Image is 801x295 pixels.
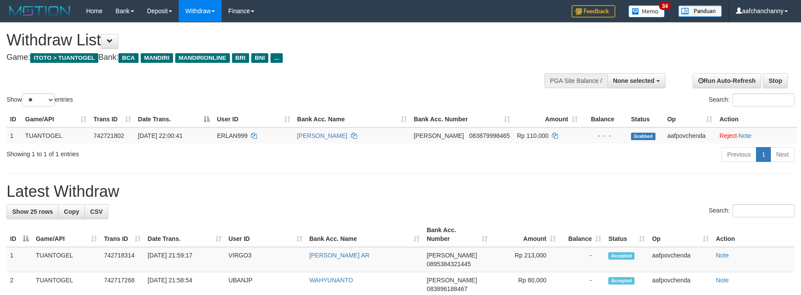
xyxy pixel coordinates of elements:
td: aafpovchenda [648,247,712,272]
span: BRI [232,53,249,63]
td: [DATE] 21:59:17 [144,247,225,272]
th: ID: activate to sort column descending [7,222,32,247]
img: panduan.png [678,5,722,17]
span: Copy 083896188467 to clipboard [427,285,467,292]
a: 1 [756,147,771,162]
a: Next [770,147,794,162]
div: PGA Site Balance / [544,73,607,88]
a: Reject [719,132,737,139]
th: Trans ID: activate to sort column ascending [90,111,135,127]
a: [PERSON_NAME] [297,132,347,139]
input: Search: [732,204,794,217]
span: Accepted [608,277,635,285]
h1: Withdraw List [7,31,525,49]
div: Showing 1 to 1 of 1 entries [7,146,327,158]
th: Op: activate to sort column ascending [648,222,712,247]
td: aafpovchenda [664,127,716,144]
th: User ID: activate to sort column ascending [225,222,306,247]
button: None selected [607,73,666,88]
span: ERLAN999 [217,132,247,139]
th: Amount: activate to sort column ascending [513,111,581,127]
td: 1 [7,127,22,144]
td: Rp 213,000 [491,247,559,272]
a: CSV [84,204,108,219]
img: Feedback.jpg [572,5,615,17]
th: Bank Acc. Number: activate to sort column ascending [423,222,491,247]
th: Date Trans.: activate to sort column descending [135,111,214,127]
span: [PERSON_NAME] [427,277,477,284]
span: Copy 083879998465 to clipboard [469,132,510,139]
span: Show 25 rows [12,208,53,215]
select: Showentries [22,93,55,106]
th: Amount: activate to sort column ascending [491,222,559,247]
th: Balance [581,111,628,127]
span: MANDIRI [141,53,173,63]
a: Copy [58,204,85,219]
a: Stop [763,73,788,88]
a: Run Auto-Refresh [693,73,761,88]
a: [PERSON_NAME] AR [309,252,370,259]
th: ID [7,111,22,127]
span: ... [270,53,282,63]
div: - - - [585,131,624,140]
input: Search: [732,93,794,106]
h4: Game: Bank: [7,53,525,62]
td: TUANTOGEL [32,247,101,272]
th: Status: activate to sort column ascending [605,222,648,247]
td: VIRGO3 [225,247,306,272]
a: Previous [721,147,756,162]
th: Status [628,111,664,127]
span: BCA [118,53,138,63]
span: [PERSON_NAME] [414,132,464,139]
a: Note [716,252,729,259]
span: [PERSON_NAME] [427,252,477,259]
span: Grabbed [631,133,655,140]
th: Date Trans.: activate to sort column ascending [144,222,225,247]
span: 742721802 [94,132,124,139]
span: Rp 110.000 [517,132,548,139]
span: BNI [251,53,268,63]
td: - [559,247,605,272]
span: Copy [64,208,79,215]
td: TUANTOGEL [22,127,90,144]
span: [DATE] 22:00:41 [138,132,183,139]
th: Balance: activate to sort column ascending [559,222,605,247]
td: 1 [7,247,32,272]
th: Game/API: activate to sort column ascending [22,111,90,127]
th: Game/API: activate to sort column ascending [32,222,101,247]
span: 34 [659,2,671,10]
th: Trans ID: activate to sort column ascending [101,222,144,247]
label: Show entries [7,93,73,106]
img: MOTION_logo.png [7,4,73,17]
span: MANDIRIONLINE [175,53,230,63]
th: Action [712,222,794,247]
a: WAHYUNANTO [309,277,353,284]
a: Show 25 rows [7,204,59,219]
img: Button%20Memo.svg [628,5,665,17]
a: Note [739,132,752,139]
th: Bank Acc. Name: activate to sort column ascending [294,111,410,127]
th: Bank Acc. Number: activate to sort column ascending [410,111,513,127]
th: Action [716,111,797,127]
label: Search: [709,204,794,217]
span: Copy 0895384321445 to clipboard [427,261,471,268]
th: Op: activate to sort column ascending [664,111,716,127]
a: Note [716,277,729,284]
h1: Latest Withdraw [7,183,794,200]
th: User ID: activate to sort column ascending [213,111,293,127]
label: Search: [709,93,794,106]
td: 742718314 [101,247,144,272]
span: ITOTO > TUANTOGEL [30,53,98,63]
th: Bank Acc. Name: activate to sort column ascending [306,222,423,247]
span: CSV [90,208,103,215]
td: · [716,127,797,144]
span: None selected [613,77,655,84]
span: Accepted [608,252,635,260]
